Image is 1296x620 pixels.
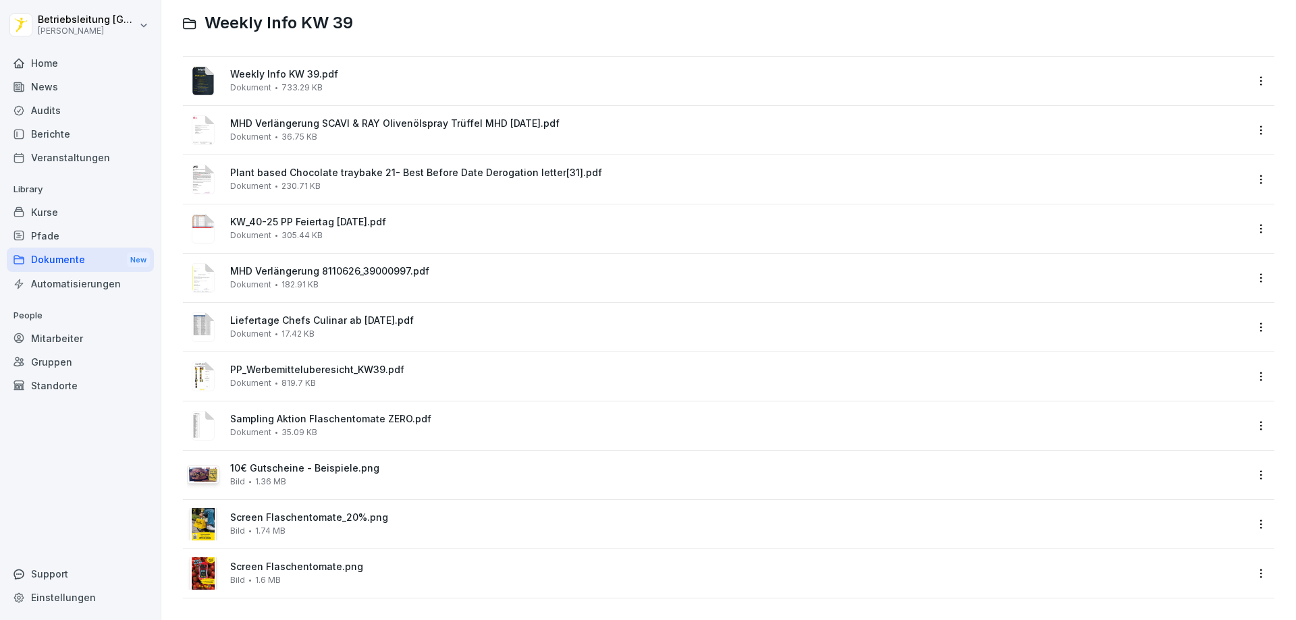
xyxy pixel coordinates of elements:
[230,266,1246,277] span: MHD Verlängerung 8110626_39000997.pdf
[38,14,136,26] p: Betriebsleitung [GEOGRAPHIC_DATA]
[7,200,154,224] a: Kurse
[281,280,319,289] span: 182.91 KB
[281,132,317,142] span: 36.75 KB
[230,364,1246,376] span: PP_Werbemitteluberesicht_KW39.pdf
[205,13,353,33] span: Weekly Info KW 39
[281,181,321,191] span: 230.71 KB
[230,329,271,339] span: Dokument
[192,508,215,540] img: image thumbnail
[192,557,215,590] img: image thumbnail
[230,280,271,289] span: Dokument
[281,231,323,240] span: 305.44 KB
[255,575,281,585] span: 1.6 MB
[7,179,154,200] p: Library
[230,575,245,585] span: Bild
[127,252,150,268] div: New
[230,526,245,536] span: Bild
[255,526,286,536] span: 1.74 MB
[7,224,154,248] a: Pfade
[281,428,317,437] span: 35.09 KB
[7,562,154,586] div: Support
[230,378,271,388] span: Dokument
[281,378,316,388] span: 819.7 KB
[230,428,271,437] span: Dokument
[7,122,154,146] a: Berichte
[230,132,271,142] span: Dokument
[7,327,154,350] a: Mitarbeiter
[7,146,154,169] a: Veranstaltungen
[7,350,154,374] a: Gruppen
[230,167,1246,179] span: Plant based Chocolate traybake 21- Best Before Date Derogation letter[31].pdf
[255,477,286,486] span: 1.36 MB
[230,315,1246,327] span: Liefertage Chefs Culinar ab [DATE].pdf
[7,248,154,273] div: Dokumente
[7,51,154,75] a: Home
[230,561,1246,573] span: Screen Flaschentomate.png
[7,305,154,327] p: People
[189,468,217,482] img: image thumbnail
[7,75,154,98] a: News
[230,217,1246,228] span: KW_40-25 PP Feiertag [DATE].pdf
[230,463,1246,474] span: 10€ Gutscheine - Beispiele.png
[230,83,271,92] span: Dokument
[7,586,154,609] a: Einstellungen
[230,477,245,486] span: Bild
[230,69,1246,80] span: Weekly Info KW 39.pdf
[230,231,271,240] span: Dokument
[230,414,1246,425] span: Sampling Aktion Flaschentomate ZERO.pdf
[230,512,1246,524] span: Screen Flaschentomate_20%.png
[7,272,154,295] a: Automatisierungen
[38,26,136,36] p: [PERSON_NAME]
[281,83,323,92] span: 733.29 KB
[7,248,154,273] a: DokumenteNew
[230,181,271,191] span: Dokument
[7,98,154,122] a: Audits
[230,118,1246,130] span: MHD Verlängerung SCAVI & RAY Olivenölspray Trüffel MHD [DATE].pdf
[281,329,315,339] span: 17.42 KB
[7,374,154,397] a: Standorte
